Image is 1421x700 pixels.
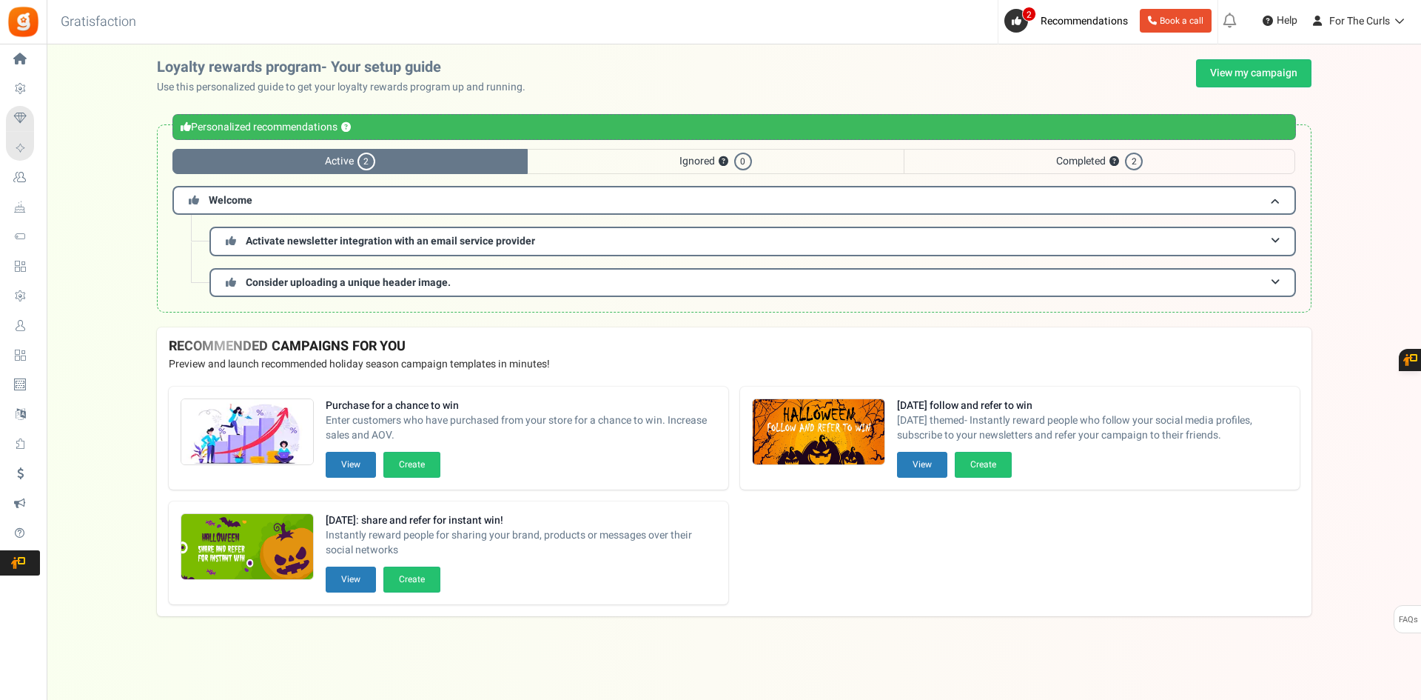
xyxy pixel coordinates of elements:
[246,233,535,249] span: Activate newsletter integration with an email service provider
[383,452,440,478] button: Create
[169,339,1300,354] h4: RECOMMENDED CAMPAIGNS FOR YOU
[1022,7,1036,21] span: 2
[326,452,376,478] button: View
[897,399,1288,413] strong: [DATE] follow and refer to win
[157,80,537,95] p: Use this personalized guide to get your loyalty rewards program up and running.
[1125,153,1143,170] span: 2
[1398,606,1418,634] span: FAQs
[383,567,440,593] button: Create
[169,357,1300,372] p: Preview and launch recommended holiday season campaign templates in minutes!
[1196,59,1311,87] a: View my campaign
[1041,13,1128,29] span: Recommendations
[904,149,1295,174] span: Completed
[157,59,537,76] h2: Loyalty rewards program- Your setup guide
[181,399,313,466] img: Recommended Campaigns
[172,114,1296,140] div: Personalized recommendations
[753,399,884,466] img: Recommended Campaigns
[326,399,716,413] strong: Purchase for a chance to win
[246,275,451,290] span: Consider uploading a unique header image.
[897,452,947,478] button: View
[326,513,716,528] strong: [DATE]: share and refer for instant win!
[326,413,716,443] span: Enter customers who have purchased from your store for a chance to win. Increase sales and AOV.
[181,514,313,581] img: Recommended Campaigns
[1140,9,1212,33] a: Book a call
[528,149,904,174] span: Ignored
[341,123,351,133] button: ?
[357,153,375,170] span: 2
[1273,13,1297,28] span: Help
[326,567,376,593] button: View
[1329,13,1390,29] span: For The Curls
[44,7,152,37] h3: Gratisfaction
[719,157,728,167] button: ?
[209,193,252,208] span: Welcome
[172,149,528,174] span: Active
[955,452,1012,478] button: Create
[7,5,40,39] img: Gratisfaction
[1109,157,1119,167] button: ?
[897,413,1288,443] span: [DATE] themed- Instantly reward people who follow your social media profiles, subscribe to your n...
[1004,9,1134,33] a: 2 Recommendations
[1257,9,1303,33] a: Help
[326,528,716,558] span: Instantly reward people for sharing your brand, products or messages over their social networks
[734,153,752,170] span: 0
